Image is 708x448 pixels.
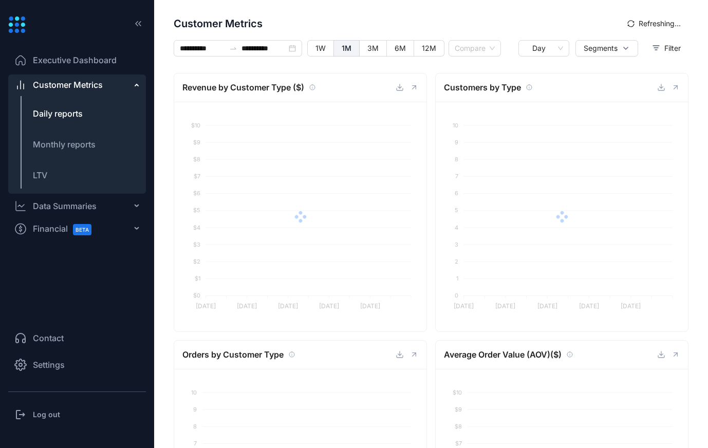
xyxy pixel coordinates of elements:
[639,18,681,29] span: Refreshing...
[644,40,688,57] button: Filter
[525,41,563,56] span: Day
[33,54,117,66] span: Executive Dashboard
[33,170,47,180] span: LTV
[315,44,326,52] span: 1W
[33,359,65,371] span: Settings
[664,43,681,54] span: Filter
[367,44,379,52] span: 3M
[33,79,103,91] span: Customer Metrics
[174,16,620,31] span: Customer Metrics
[620,15,688,32] button: syncRefreshing...
[33,200,97,212] div: Data Summaries
[342,44,351,52] span: 1M
[229,44,237,52] span: swap-right
[33,139,96,150] span: Monthly reports
[33,409,60,420] h3: Log out
[33,332,64,344] span: Contact
[229,44,237,52] span: to
[575,40,638,57] button: Segments
[182,348,284,361] span: Orders by Customer Type
[182,81,304,94] span: Revenue by Customer Type ($)
[73,224,91,235] span: BETA
[33,108,83,119] span: Daily reports
[584,43,618,54] span: Segments
[422,44,436,52] span: 12M
[627,20,635,27] span: sync
[33,217,101,240] span: Financial
[444,81,521,94] span: Customers by Type
[444,348,562,361] span: Average Order Value (AOV)($)
[395,44,406,52] span: 6M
